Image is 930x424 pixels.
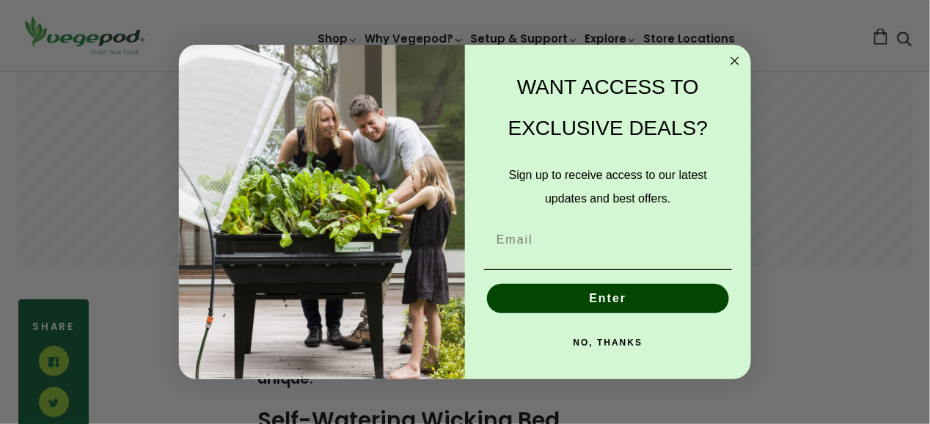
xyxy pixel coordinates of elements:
[509,169,707,205] span: Sign up to receive access to our latest updates and best offers.
[487,284,729,313] button: Enter
[484,225,732,255] input: Email
[508,76,708,139] span: WANT ACCESS TO EXCLUSIVE DEALS?
[484,269,732,270] img: underline
[484,328,732,357] button: NO, THANKS
[179,45,465,380] img: e9d03583-1bb1-490f-ad29-36751b3212ff.jpeg
[726,52,744,70] button: Close dialog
